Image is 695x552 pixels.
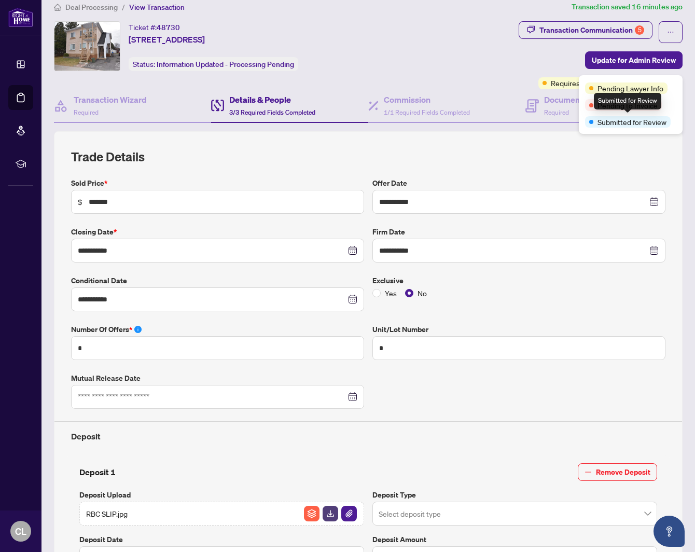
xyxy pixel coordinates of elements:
img: File Archive [304,506,319,521]
span: 48730 [157,23,180,32]
label: Conditional Date [71,275,364,286]
span: $ [78,196,82,208]
span: Required [74,108,99,116]
span: No [413,287,431,299]
span: minus [585,468,592,476]
span: Yes [381,287,401,299]
label: Deposit Date [79,534,364,545]
span: Remove Deposit [596,464,650,480]
img: File Download [323,506,338,521]
button: Remove Deposit [578,463,657,481]
span: Required [544,108,569,116]
span: 1/1 Required Fields Completed [384,108,470,116]
span: Information Updated - Processing Pending [157,60,294,69]
span: Requires Additional Docs [551,77,632,89]
label: Number of offers [71,324,364,335]
button: Update for Admin Review [585,51,683,69]
label: Offer Date [372,177,665,189]
div: Ticket #: [129,21,180,33]
label: Firm Date [372,226,665,238]
div: Transaction Communication [539,22,644,38]
span: CL [15,524,26,539]
span: RBC SLIP.jpg [86,508,128,519]
span: ellipsis [667,29,674,36]
li: / [122,1,125,13]
span: Submitted for Review [597,116,666,128]
label: Deposit Type [372,489,657,501]
label: Deposit Amount [372,534,657,545]
span: info-circle [134,326,142,333]
div: 5 [635,25,644,35]
div: Status: [129,57,298,71]
span: 3/3 Required Fields Completed [229,108,315,116]
label: Closing Date [71,226,364,238]
span: Deal Processing [65,3,118,12]
div: Submitted for Review [594,93,661,109]
label: Unit/Lot Number [372,324,665,335]
span: View Transaction [129,3,185,12]
img: File Attachement [341,506,357,521]
label: Mutual Release Date [71,372,364,384]
h4: Commission [384,93,470,106]
img: IMG-X12259726_1.jpg [54,22,120,71]
h4: Transaction Wizard [74,93,147,106]
h4: Deposit 1 [79,466,116,478]
span: RBC SLIP.jpgFile ArchiveFile DownloadFile Attachement [79,502,364,526]
span: [STREET_ADDRESS] [129,33,205,46]
label: Deposit Upload [79,489,364,501]
button: Transaction Communication5 [519,21,652,39]
img: logo [8,8,33,27]
article: Transaction saved 16 minutes ago [572,1,683,13]
span: Pending Lawyer Info [597,82,663,94]
h4: Details & People [229,93,315,106]
button: File Archive [303,505,320,522]
h4: Documents [544,93,587,106]
button: Open asap [654,516,685,547]
label: Exclusive [372,275,665,286]
h2: Trade Details [71,148,665,165]
span: Update for Admin Review [592,52,676,68]
span: home [54,4,61,11]
label: Sold Price [71,177,364,189]
h4: Deposit [71,430,665,443]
